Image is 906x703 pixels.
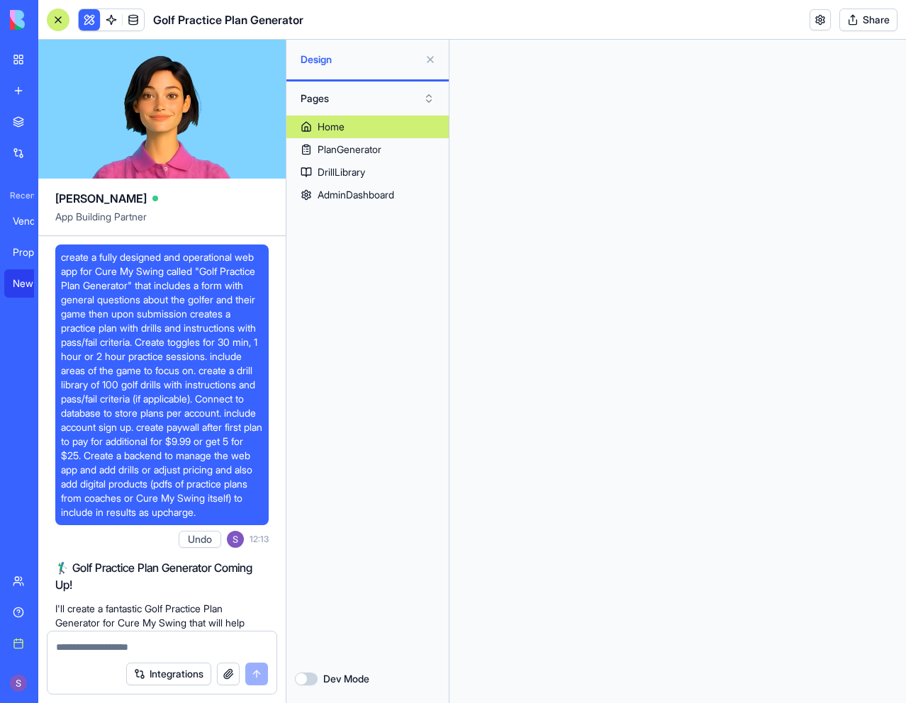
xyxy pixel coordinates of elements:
label: Dev Mode [323,672,369,686]
img: ACg8ocIl0FDBqpcwUG5lqjWrYqkfhIlhXtJ8O7fhIgkmRaJ6g3JRDw=s96-c [227,531,244,548]
span: Design [301,52,419,67]
a: DrillLibrary [286,161,449,184]
div: Home [318,120,345,134]
div: AdminDashboard [318,188,394,202]
span: create a fully designed and operational web app for Cure My Swing called "Golf Practice Plan Gene... [61,250,263,519]
a: AdminDashboard [286,184,449,206]
button: Share [839,9,897,31]
div: PlanGenerator [318,142,381,157]
span: 12:13 [250,534,269,545]
a: New App [4,269,61,298]
a: Property Task Manager [4,238,61,266]
button: Integrations [126,663,211,685]
button: Pages [293,87,442,110]
p: I'll create a fantastic Golf Practice Plan Generator for Cure My Swing that will help golfers imp... [55,602,269,673]
span: Recent [4,190,34,201]
div: DrillLibrary [318,165,365,179]
a: Vendor Application Portal [4,207,61,235]
div: Vendor Application Portal [13,214,52,228]
div: Property Task Manager [13,245,52,259]
img: ACg8ocIl0FDBqpcwUG5lqjWrYqkfhIlhXtJ8O7fhIgkmRaJ6g3JRDw=s96-c [10,675,27,692]
a: PlanGenerator [286,138,449,161]
h1: Golf Practice Plan Generator [153,11,303,28]
div: New App [13,276,52,291]
button: Undo [179,531,221,548]
h2: 🏌️‍♂️ Golf Practice Plan Generator Coming Up! [55,559,269,593]
span: App Building Partner [55,210,269,235]
span: [PERSON_NAME] [55,190,147,207]
img: logo [10,10,98,30]
a: Home [286,116,449,138]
